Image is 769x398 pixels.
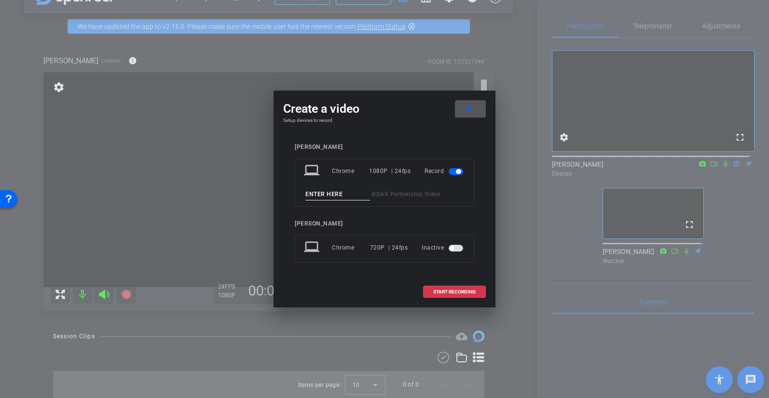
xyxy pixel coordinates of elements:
[370,191,372,198] span: -
[423,286,486,298] button: START RECORDING
[295,220,474,227] div: [PERSON_NAME]
[283,100,486,118] div: Create a video
[305,188,370,200] input: ENTER HERE
[425,162,465,180] div: Record
[295,144,474,151] div: [PERSON_NAME]
[332,162,369,180] div: Chrome
[283,118,486,123] h4: Setup devices to record
[304,162,321,180] mat-icon: laptop
[422,239,465,256] div: Inactive
[372,191,440,198] span: BDAX Partnership Video
[463,103,475,115] mat-icon: close
[433,290,476,294] span: START RECORDING
[370,239,408,256] div: 720P | 24fps
[304,239,321,256] mat-icon: laptop
[369,162,411,180] div: 1080P | 24fps
[332,239,370,256] div: Chrome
